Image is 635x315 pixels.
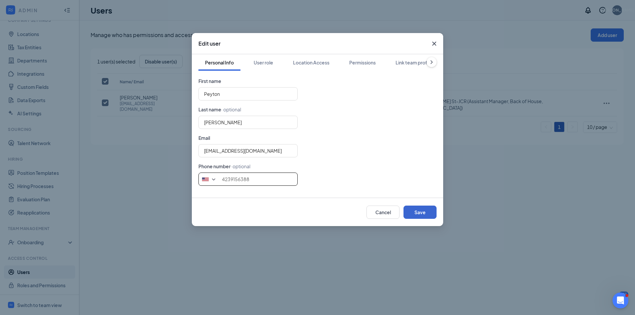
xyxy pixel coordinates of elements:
[430,40,438,48] svg: Cross
[254,59,273,66] div: User role
[403,206,437,219] button: Save
[427,57,437,67] button: ChevronRight
[198,78,221,84] span: First name
[366,206,400,219] button: Cancel
[613,293,628,308] iframe: Intercom live chat
[198,135,210,141] span: Email
[205,59,234,66] div: Personal Info
[198,173,298,186] input: (201) 555-0123
[425,33,443,54] button: Close
[293,59,329,66] div: Location Access
[199,173,220,185] div: United States: +1
[231,163,250,169] span: · optional
[198,163,231,169] span: Phone number
[198,106,221,112] span: Last name
[396,59,432,66] div: Link team profile
[221,106,241,112] span: · optional
[349,59,376,66] div: Permissions
[198,40,221,47] h3: Edit user
[428,59,435,65] svg: ChevronRight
